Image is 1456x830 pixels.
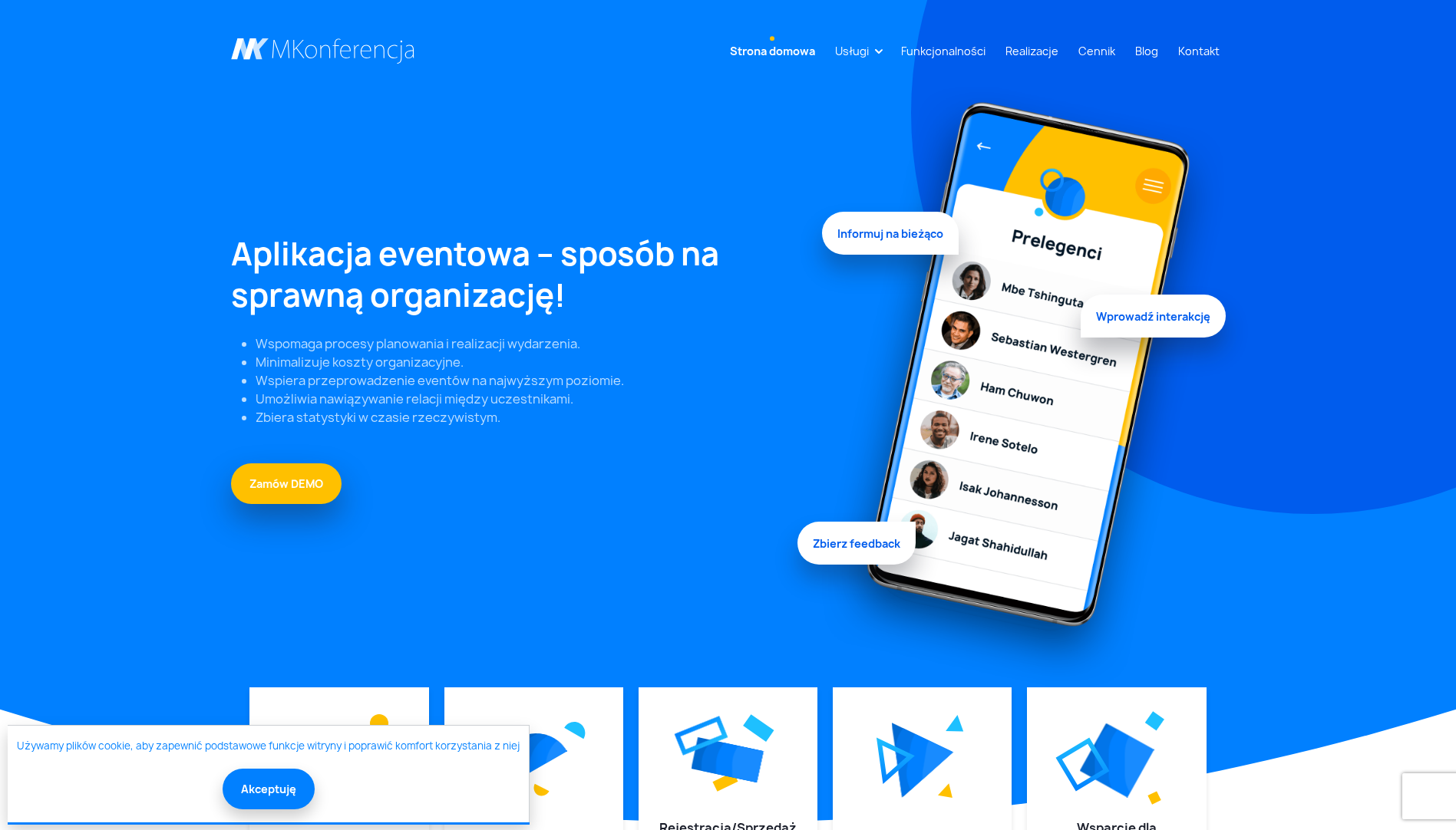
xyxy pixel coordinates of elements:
a: Używamy plików cookie, aby zapewnić podstawowe funkcje witryny i poprawić komfort korzystania z niej [17,739,520,754]
img: Graficzny element strony [1147,791,1161,805]
img: Graficzny element strony [1144,711,1164,731]
span: Informuj na bieżąco [822,216,959,259]
a: Funkcjonalności [895,37,992,65]
img: Graficzny element strony [669,704,734,767]
a: Strona domowa [724,37,821,65]
li: Minimalizuje koszty organizacyjne. [256,353,804,371]
img: Graficzny element strony [692,737,764,783]
img: Graficzny element strony [1055,737,1110,792]
img: Graficzny element strony [946,714,964,732]
span: Zbierz feedback [797,517,916,560]
img: Graficzny element strony [370,714,388,733]
h1: Aplikacja eventowa – sposób na sprawną organizację! [231,233,804,316]
img: Graficzny element strony [743,714,774,742]
img: Graficzny element strony [533,783,550,796]
a: Usługi [829,37,875,65]
img: Graficzny element strony [500,733,567,787]
a: Kontakt [1172,37,1226,65]
button: Akceptuję [223,769,315,809]
span: Wprowadź interakcję [1081,290,1226,333]
li: Wspiera przeprowadzenie eventów na najwyższym poziomie. [256,371,804,390]
a: Zamów DEMO [231,463,342,504]
li: Wspomaga procesy planowania i realizacji wydarzenia. [256,334,804,353]
img: Graficzny element strony [822,86,1226,687]
img: Graficzny element strony [1080,723,1154,798]
a: Cennik [1072,37,1121,65]
li: Umożliwia nawiązywanie relacji między uczestnikami. [256,390,804,408]
img: Graficzny element strony [564,722,586,739]
a: Realizacje [999,37,1065,65]
img: Graficzny element strony [877,737,915,784]
img: Graficzny element strony [891,723,953,798]
li: Zbiera statystyki w czasie rzeczywistym. [256,408,804,427]
a: Blog [1129,37,1164,65]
